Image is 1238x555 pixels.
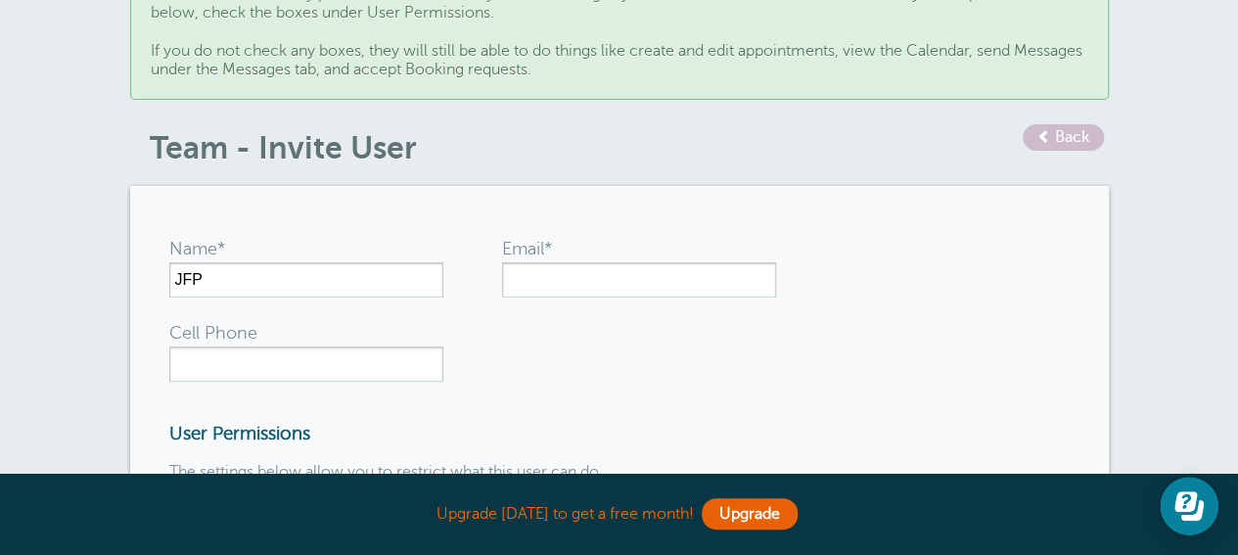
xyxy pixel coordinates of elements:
[169,240,225,257] label: Name*
[150,129,1109,166] h1: Team - Invite User
[130,493,1109,535] div: Upgrade [DATE] to get a free month!
[169,463,757,482] p: The settings below allow you to restrict what this user can do.
[702,498,798,530] a: Upgrade
[169,324,257,342] label: Cell Phone
[1023,124,1104,151] a: Back
[1055,128,1089,146] span: Back
[1160,477,1218,535] iframe: Resource center
[169,423,757,444] h3: User Permissions
[502,240,552,257] label: Email*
